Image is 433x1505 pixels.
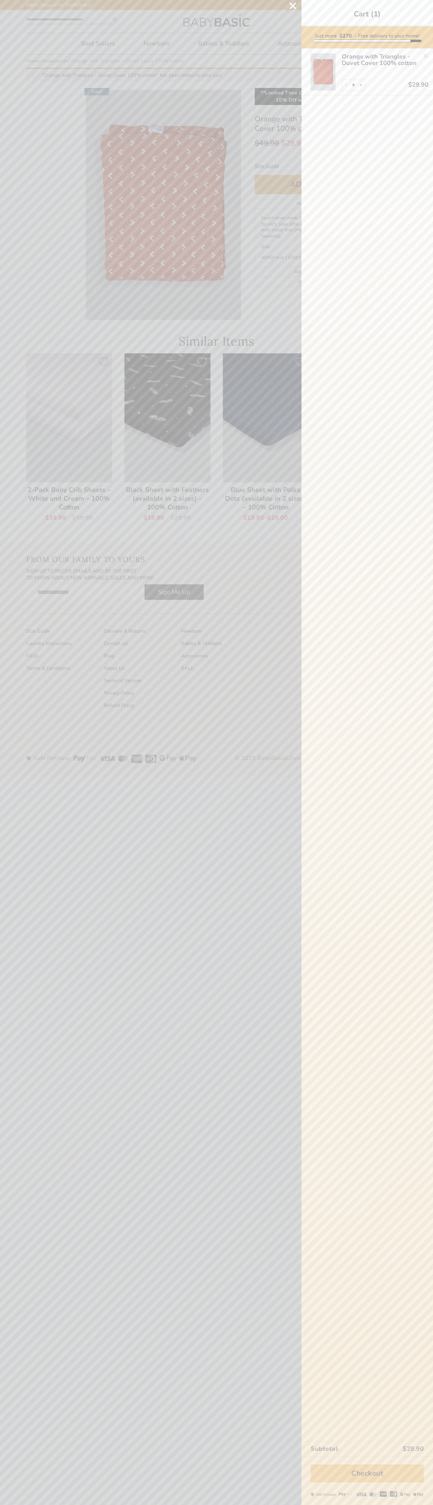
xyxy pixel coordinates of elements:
img: safe-purchase-logo.png [311,1493,336,1496]
img: paypal-logo.png [339,1493,353,1497]
button: + [357,80,365,90]
a: Orange with Triangles - Duvet Cover 100% cotton [342,53,428,70]
a: Remove this item [423,53,429,59]
span: Just more [315,33,337,39]
bdi: 29.90 [403,1445,424,1453]
strong: Subtotal: [311,1445,339,1453]
div: Orange with Triangles - Duvet Cover 100% cotton [342,53,428,67]
span: 270 [343,33,352,39]
a: Checkout [311,1464,424,1482]
span: $ [403,1445,407,1453]
strong: $ [340,33,352,39]
span: $ [408,81,412,89]
h3: Cart (1) [311,9,424,19]
img: Orange with Triangles - Duvet Cover 100% cotton [311,53,336,90]
span: - Free delivery to your home! [355,33,420,39]
bdi: 29.90 [408,81,428,89]
button: - [342,80,350,90]
input: Product quantity [347,80,360,90]
img: mastercard-logo.png [370,1492,377,1497]
img: visa-logo.png [356,1493,366,1496]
